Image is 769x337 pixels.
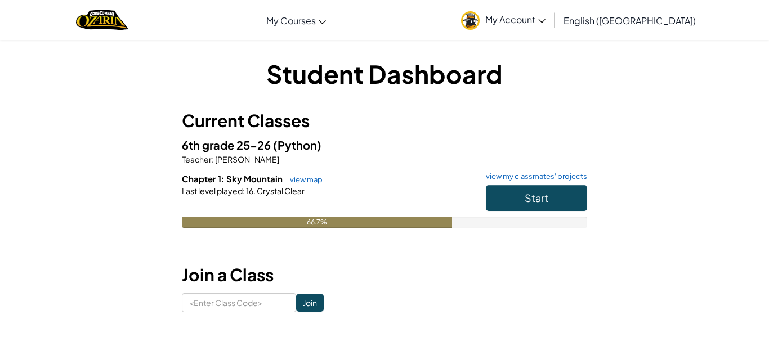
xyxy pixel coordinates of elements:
[182,138,273,152] span: 6th grade 25-26
[182,293,296,312] input: <Enter Class Code>
[480,173,587,180] a: view my classmates' projects
[212,154,214,164] span: :
[486,185,587,211] button: Start
[461,11,480,30] img: avatar
[76,8,128,32] a: Ozaria by CodeCombat logo
[558,5,701,35] a: English ([GEOGRAPHIC_DATA])
[245,186,256,196] span: 16.
[182,56,587,91] h1: Student Dashboard
[76,8,128,32] img: Home
[261,5,332,35] a: My Courses
[284,175,323,184] a: view map
[564,15,696,26] span: English ([GEOGRAPHIC_DATA])
[266,15,316,26] span: My Courses
[485,14,546,25] span: My Account
[455,2,551,38] a: My Account
[214,154,279,164] span: [PERSON_NAME]
[525,191,548,204] span: Start
[182,173,284,184] span: Chapter 1: Sky Mountain
[182,262,587,287] h3: Join a Class
[243,186,245,196] span: :
[182,217,452,228] div: 66.7%
[273,138,321,152] span: (Python)
[256,186,305,196] span: Crystal Clear
[182,108,587,133] h3: Current Classes
[296,294,324,312] input: Join
[182,154,212,164] span: Teacher
[182,186,243,196] span: Last level played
